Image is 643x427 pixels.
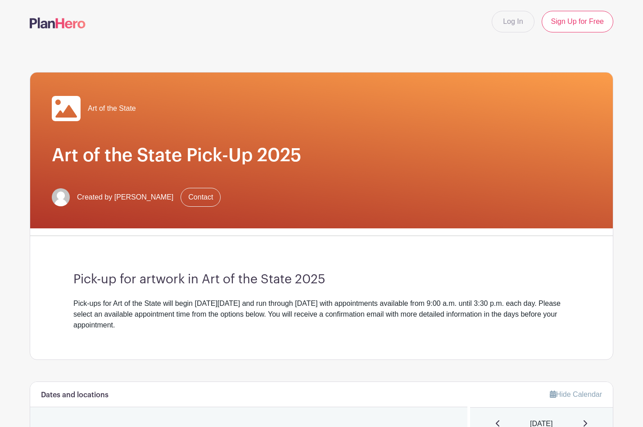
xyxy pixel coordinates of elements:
a: Contact [181,188,221,207]
img: logo-507f7623f17ff9eddc593b1ce0a138ce2505c220e1c5a4e2b4648c50719b7d32.svg [30,18,86,28]
h1: Art of the State Pick-Up 2025 [52,145,591,166]
a: Sign Up for Free [542,11,613,32]
h3: Pick-up for artwork in Art of the State 2025 [73,272,570,287]
img: default-ce2991bfa6775e67f084385cd625a349d9dcbb7a52a09fb2fda1e96e2d18dcdb.png [52,188,70,206]
a: Hide Calendar [550,391,602,398]
span: Art of the State [88,103,136,114]
span: Created by [PERSON_NAME] [77,192,173,203]
a: Log In [492,11,534,32]
h6: Dates and locations [41,391,109,400]
div: Pick-ups for Art of the State will begin [DATE][DATE] and run through [DATE] with appointments av... [73,298,570,331]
